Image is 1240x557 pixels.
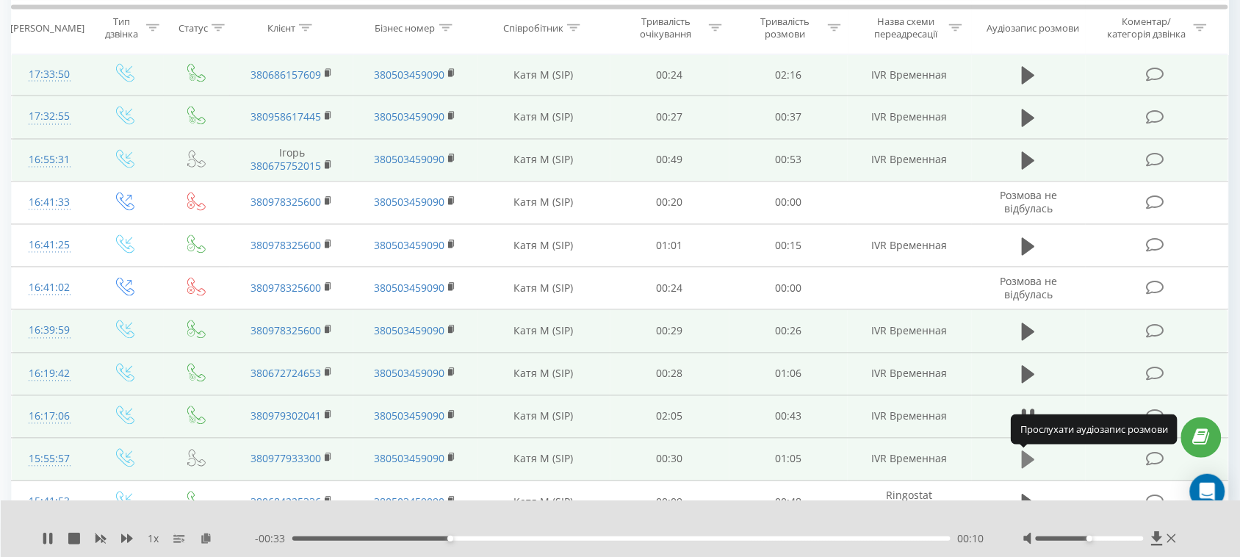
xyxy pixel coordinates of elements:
[477,353,610,395] td: Катя М (SIP)
[230,139,353,182] td: Ігорь
[627,15,705,40] div: Тривалість очікування
[374,195,444,209] a: 380503459090
[1104,15,1190,40] div: Коментар/категорія дзвінка
[26,317,73,345] div: 16:39:59
[848,438,971,481] td: IVR Временная
[26,403,73,431] div: 16:17:06
[250,409,321,423] a: 380979302041
[447,536,453,542] div: Accessibility label
[477,438,610,481] td: Катя М (SIP)
[26,103,73,132] div: 17:32:55
[729,96,848,139] td: 00:37
[267,21,295,34] div: Клієнт
[477,139,610,182] td: Катя М (SIP)
[250,367,321,381] a: 380672724653
[477,481,610,524] td: Катя М (SIP)
[848,139,971,182] td: IVR Временная
[610,139,729,182] td: 00:49
[374,409,444,423] a: 380503459090
[848,310,971,353] td: IVR Временная
[374,153,444,167] a: 380503459090
[477,54,610,96] td: Катя М (SIP)
[610,481,729,524] td: 00:09
[26,231,73,260] div: 16:41:25
[848,395,971,438] td: IVR Временная
[867,489,952,516] span: Ringostat responsible ma...
[746,15,824,40] div: Тривалість розмови
[477,395,610,438] td: Катя М (SIP)
[26,360,73,389] div: 16:19:42
[729,395,848,438] td: 00:43
[375,21,436,34] div: Бізнес номер
[1000,275,1057,302] span: Розмова не відбулась
[26,488,73,517] div: 15:41:53
[374,324,444,338] a: 380503459090
[250,239,321,253] a: 380978325600
[250,68,321,82] a: 380686157609
[374,239,444,253] a: 380503459090
[477,182,610,224] td: Катя М (SIP)
[729,267,848,310] td: 00:00
[374,367,444,381] a: 380503459090
[1000,189,1057,216] span: Розмова не відбулась
[610,54,729,96] td: 00:24
[729,54,848,96] td: 02:16
[179,21,208,34] div: Статус
[610,182,729,224] td: 00:20
[250,281,321,295] a: 380978325600
[374,281,444,295] a: 380503459090
[848,54,971,96] td: IVR Временная
[477,225,610,267] td: Катя М (SIP)
[610,438,729,481] td: 00:30
[610,353,729,395] td: 00:28
[477,310,610,353] td: Катя М (SIP)
[374,495,444,509] a: 380503459090
[1011,415,1178,445] div: Прослухати аудіозапис розмови
[987,21,1080,34] div: Аудіозапис розмови
[477,96,610,139] td: Катя М (SIP)
[848,225,971,267] td: IVR Временная
[610,395,729,438] td: 02:05
[610,267,729,310] td: 00:24
[26,146,73,175] div: 16:55:31
[477,267,610,310] td: Катя М (SIP)
[26,274,73,303] div: 16:41:02
[148,531,159,546] span: 1 x
[26,60,73,89] div: 17:33:50
[250,452,321,466] a: 380977933300
[10,21,84,34] div: [PERSON_NAME]
[101,15,143,40] div: Тип дзвінка
[848,353,971,395] td: IVR Временная
[255,531,292,546] span: - 00:33
[729,310,848,353] td: 00:26
[729,182,848,224] td: 00:00
[610,225,729,267] td: 01:01
[374,452,444,466] a: 380503459090
[848,96,971,139] td: IVR Временная
[1086,536,1092,542] div: Accessibility label
[250,495,321,509] a: 380684225336
[867,15,945,40] div: Назва схеми переадресації
[610,96,729,139] td: 00:27
[374,110,444,124] a: 380503459090
[610,310,729,353] td: 00:29
[374,68,444,82] a: 380503459090
[250,195,321,209] a: 380978325600
[729,139,848,182] td: 00:53
[26,189,73,218] div: 16:41:33
[250,110,321,124] a: 380958617445
[1190,474,1225,509] div: Open Intercom Messenger
[729,353,848,395] td: 01:06
[729,481,848,524] td: 00:48
[958,531,984,546] span: 00:10
[250,324,321,338] a: 380978325600
[503,21,563,34] div: Співробітник
[729,225,848,267] td: 00:15
[250,159,321,173] a: 380675752015
[26,445,73,474] div: 15:55:57
[729,438,848,481] td: 01:05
